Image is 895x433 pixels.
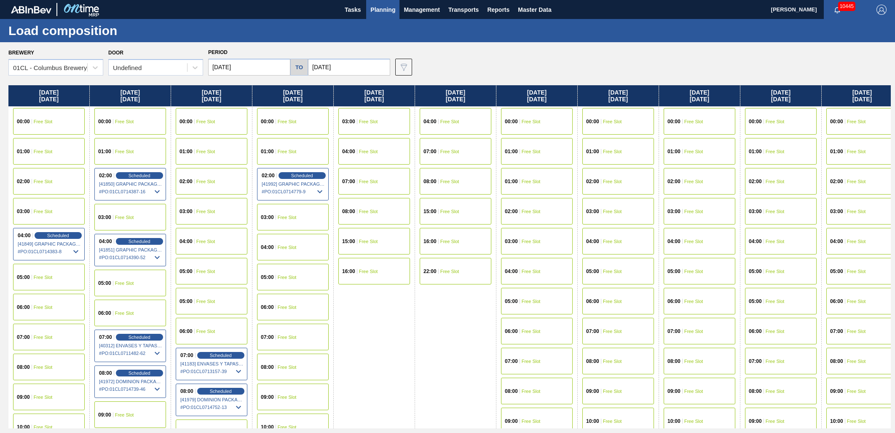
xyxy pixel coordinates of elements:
span: Free Slot [115,281,134,286]
span: 10:00 [17,425,30,430]
span: Free Slot [684,389,703,394]
span: 01:00 [505,149,518,154]
span: Free Slot [603,329,622,334]
span: Free Slot [603,119,622,124]
div: [DATE] [DATE] [740,85,821,106]
span: Free Slot [440,269,459,274]
span: 05:00 [667,269,681,274]
span: 04:00 [505,269,518,274]
div: [DATE] [DATE] [8,85,89,106]
span: Free Slot [766,269,785,274]
span: 03:00 [586,209,599,214]
span: 01:00 [98,149,111,154]
span: Free Slot [522,269,541,274]
span: 08:00 [261,365,274,370]
span: Free Slot [766,209,785,214]
span: 00:00 [505,119,518,124]
span: Free Slot [766,419,785,424]
span: 04:00 [667,239,681,244]
span: 02:00 [830,179,843,184]
span: 08:00 [667,359,681,364]
span: Free Slot [684,209,703,214]
span: Reports [487,5,509,15]
span: 05:00 [586,269,599,274]
span: Free Slot [684,269,703,274]
span: 01:00 [830,149,843,154]
span: Free Slot [603,239,622,244]
span: Free Slot [847,299,866,304]
span: Free Slot [34,149,53,154]
span: 01:00 [667,149,681,154]
span: Free Slot [766,119,785,124]
span: 00:00 [586,119,599,124]
span: 05:00 [180,299,193,304]
span: 04:00 [261,245,274,250]
span: Free Slot [115,215,134,220]
span: 08:00 [505,389,518,394]
div: [DATE] [DATE] [659,85,740,106]
span: 22:00 [423,269,437,274]
span: 06:00 [586,299,599,304]
span: Free Slot [34,395,53,400]
span: # PO : 01CL0714390-52 [99,252,162,263]
span: Free Slot [766,389,785,394]
span: 09:00 [749,419,762,424]
div: [DATE] [DATE] [578,85,659,106]
span: 07:00 [667,329,681,334]
div: [DATE] [DATE] [334,85,415,106]
div: 01CL - Columbus Brewery [13,64,87,71]
span: Free Slot [766,299,785,304]
span: Free Slot [278,395,297,400]
span: Scheduled [129,371,150,376]
span: 06:00 [180,329,193,334]
span: Free Slot [440,149,459,154]
span: Free Slot [196,209,215,214]
span: 04:00 [99,239,112,244]
span: 02:00 [586,179,599,184]
span: Free Slot [603,359,622,364]
span: 00:00 [749,119,762,124]
input: mm/dd/yyyy [308,59,390,76]
div: [DATE] [DATE] [252,85,333,106]
span: Free Slot [34,425,53,430]
span: Free Slot [684,119,703,124]
span: 16:00 [423,239,437,244]
span: 02:00 [505,209,518,214]
span: # PO : 01CL0714383-8 [18,246,81,257]
span: Free Slot [684,239,703,244]
span: Free Slot [115,311,134,316]
span: 06:00 [830,299,843,304]
span: [41850] GRAPHIC PACKAGING INTERNATIONA - 0008221069 [99,181,162,187]
h5: to [295,64,303,70]
span: 01:00 [749,149,762,154]
span: Free Slot [278,119,297,124]
span: 07:00 [505,359,518,364]
span: 10445 [838,2,855,11]
span: # PO : 01CL0714387-16 [99,187,162,197]
span: 10:00 [667,419,681,424]
span: 05:00 [830,269,843,274]
span: Free Slot [522,179,541,184]
span: 05:00 [98,281,111,286]
input: mm/dd/yyyy [208,59,290,76]
span: Free Slot [847,149,866,154]
span: Free Slot [359,179,378,184]
span: 07:00 [830,329,843,334]
span: Free Slot [359,209,378,214]
span: Free Slot [34,365,53,370]
span: 04:00 [180,239,193,244]
span: 07:00 [749,359,762,364]
span: Free Slot [522,329,541,334]
span: Free Slot [603,419,622,424]
h1: Load composition [8,26,158,35]
span: Free Slot [278,215,297,220]
span: 09:00 [830,389,843,394]
span: Free Slot [603,389,622,394]
span: [41979] DOMINION PACKAGING, INC. - 0008325026 [180,397,244,402]
span: 08:00 [749,389,762,394]
span: 02:00 [749,179,762,184]
span: Free Slot [522,389,541,394]
span: [41849] GRAPHIC PACKAGING INTERNATIONA - 0008221069 [18,241,81,246]
span: 09:00 [667,389,681,394]
span: Free Slot [522,119,541,124]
